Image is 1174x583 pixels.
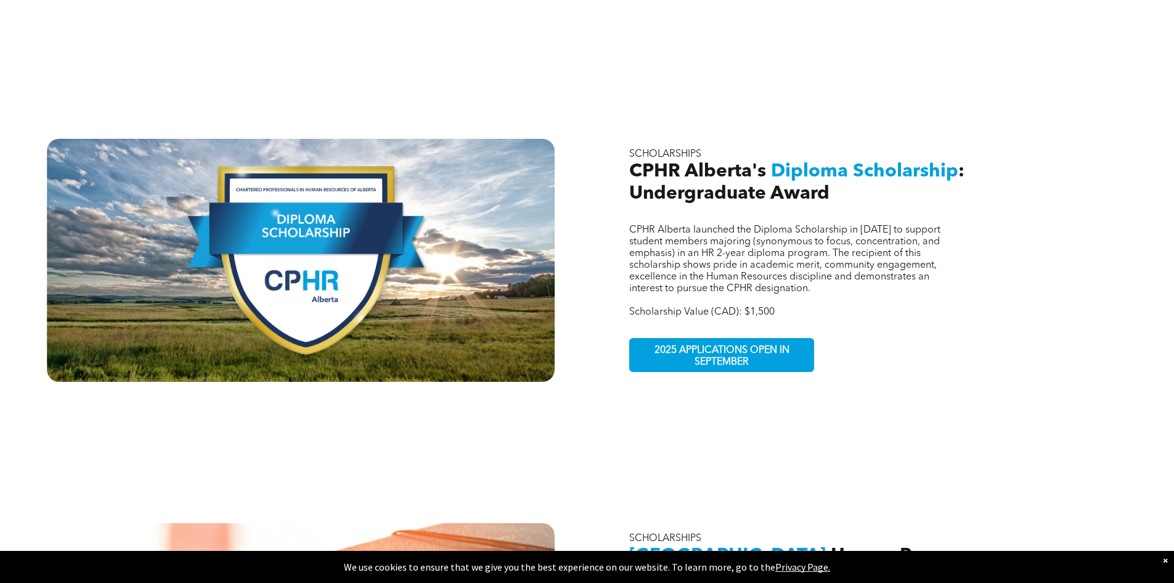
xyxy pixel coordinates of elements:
[629,162,766,181] span: CPHR Alberta's
[629,307,775,317] span: Scholarship Value (CAD): $1,500
[775,561,830,573] a: Privacy Page.
[771,162,958,181] span: Diploma Scholarship
[629,149,701,159] span: SCHOLARSHIPS
[629,225,940,294] span: CPHR Alberta launched the Diploma Scholarship in [DATE] to support student members majoring (syno...
[632,339,812,374] span: 2025 APPLICATIONS OPEN IN SEPTEMBER
[1163,554,1168,566] div: Dismiss notification
[629,534,701,544] span: SCHOLARSHIPS
[629,338,814,372] a: 2025 APPLICATIONS OPEN IN SEPTEMBER
[629,547,826,565] span: [GEOGRAPHIC_DATA]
